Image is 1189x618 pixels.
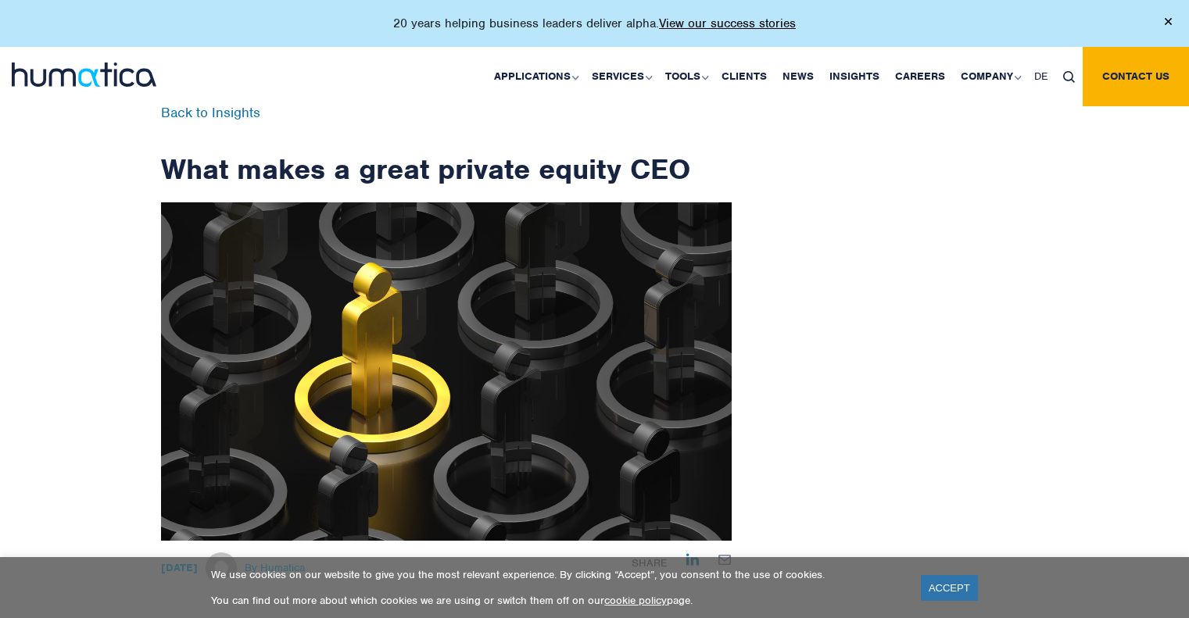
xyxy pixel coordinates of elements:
a: DE [1026,47,1055,106]
img: ndetails [161,202,732,541]
a: Applications [486,47,584,106]
img: mailby [718,555,732,565]
a: Back to Insights [161,104,260,121]
a: Tools [657,47,714,106]
p: You can find out more about which cookies we are using or switch them off on our page. [211,594,901,607]
a: Services [584,47,657,106]
p: 20 years helping business leaders deliver alpha. [393,16,796,31]
a: Careers [887,47,953,106]
a: Contact us [1083,47,1189,106]
a: cookie policy [604,594,667,607]
img: Share on LinkedIn [686,553,699,566]
a: Clients [714,47,775,106]
a: View our success stories [659,16,796,31]
p: We use cookies on our website to give you the most relevant experience. By clicking “Accept”, you... [211,568,901,581]
span: DE [1034,70,1048,83]
a: ACCEPT [921,575,978,601]
a: Company [953,47,1026,106]
img: logo [12,63,156,87]
a: Insights [822,47,887,106]
a: News [775,47,822,106]
img: Michael Hillington [206,552,237,584]
a: Share by E-Mail [718,552,732,565]
img: search_icon [1063,71,1075,83]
